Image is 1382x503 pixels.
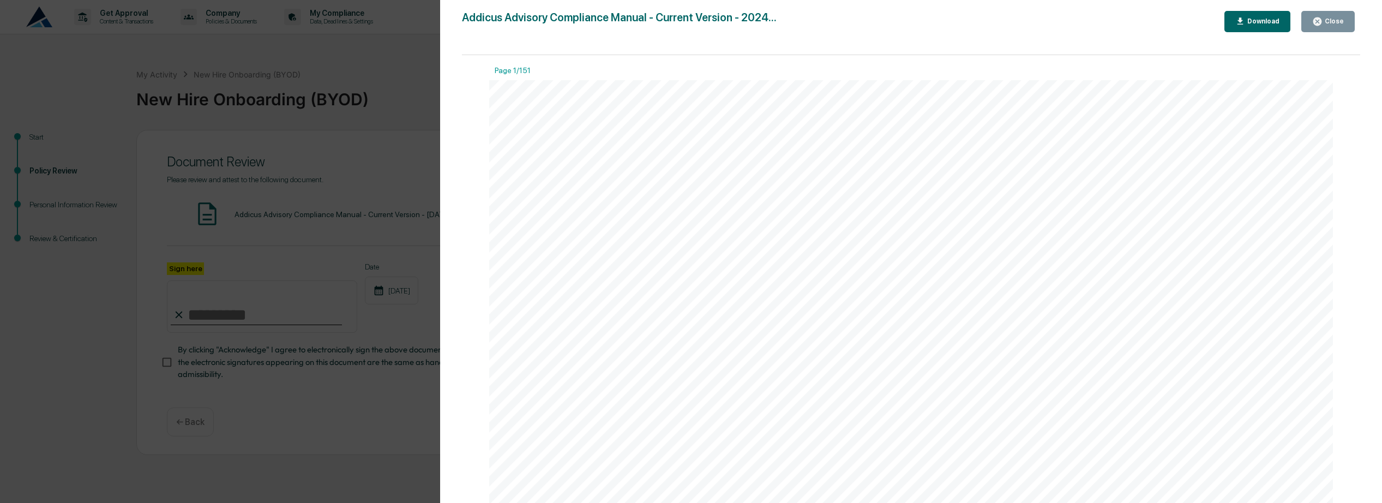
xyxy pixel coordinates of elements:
[1224,11,1291,32] button: Download
[1245,17,1279,25] div: Download
[1347,467,1377,496] iframe: Open customer support
[1323,17,1344,25] div: Close
[1301,11,1355,32] button: Close
[462,11,777,32] div: Addicus Advisory Compliance Manual - Current Version - 2024...
[489,66,1333,80] div: Page 1/151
